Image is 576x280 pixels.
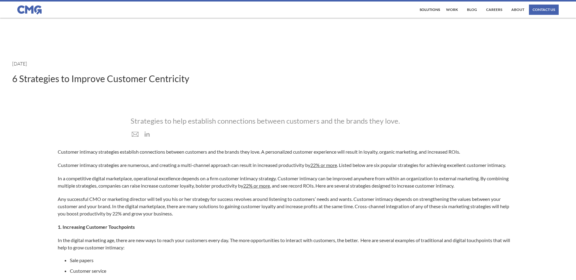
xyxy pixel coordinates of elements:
a: 22% or more [310,162,337,168]
li: Sale papers [70,257,513,263]
p: Customer intimacy strategies are numerous, and creating a multi-channel approach can result in in... [58,162,513,169]
a: work [445,5,459,15]
p: In a competitive digital marketplace, operational excellence depends on a firm customer intimacy ... [58,175,513,189]
strong: 1. Increasing Customer Touchpoints [58,224,135,230]
div: Solutions [420,8,440,12]
a: Careers [485,5,504,15]
img: mail icon in grey [131,131,139,138]
a: 22% or more [243,183,270,188]
img: CMG logo in blue. [17,5,42,15]
div: Strategies to help establish connections between customers and the brands they love. [131,116,419,126]
a: About [510,5,526,15]
img: LinkedIn icon in grey [144,131,150,137]
div: contact us [533,8,555,12]
h2: [DATE] [418,126,445,133]
a: Blog [465,5,479,15]
p: In the digital marketing age, there are new ways to reach your customers every day. The more oppo... [58,237,513,251]
p: Any successful CMO or marketing director will tell you his or her strategy for success revolves a... [58,195,513,217]
p: Customer intimacy strategies establish connections between customers and the brands they love. A ... [58,148,513,155]
li: Customer service [70,268,513,274]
